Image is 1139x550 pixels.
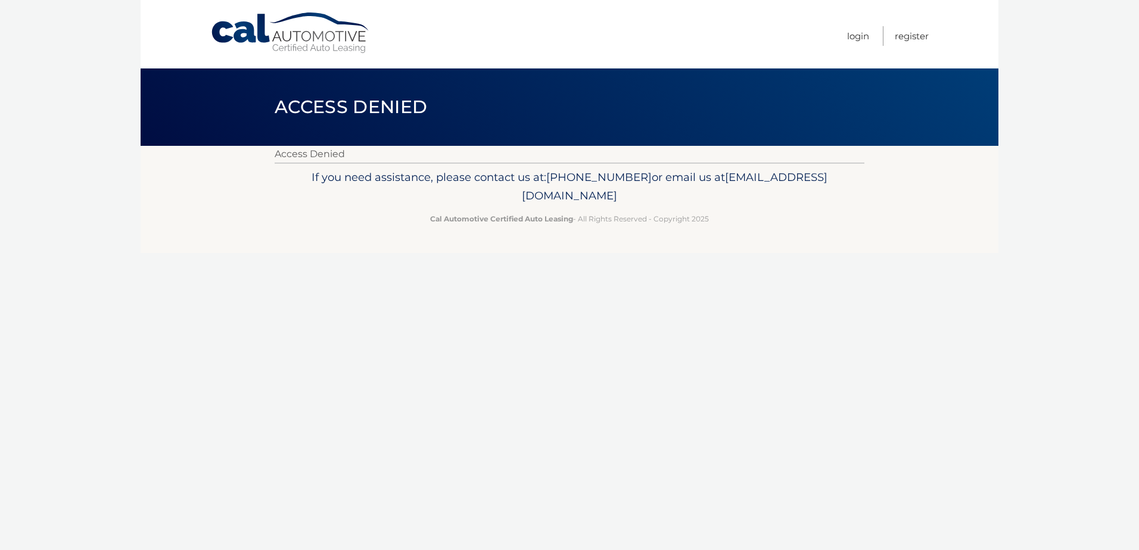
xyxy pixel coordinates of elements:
[210,12,371,54] a: Cal Automotive
[282,212,857,225] p: - All Rights Reserved - Copyright 2025
[847,26,869,46] a: Login
[282,168,857,206] p: If you need assistance, please contact us at: or email us at
[895,26,929,46] a: Register
[275,96,427,118] span: Access Denied
[546,170,652,184] span: [PHONE_NUMBER]
[430,214,573,223] strong: Cal Automotive Certified Auto Leasing
[275,146,864,162] p: Access Denied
